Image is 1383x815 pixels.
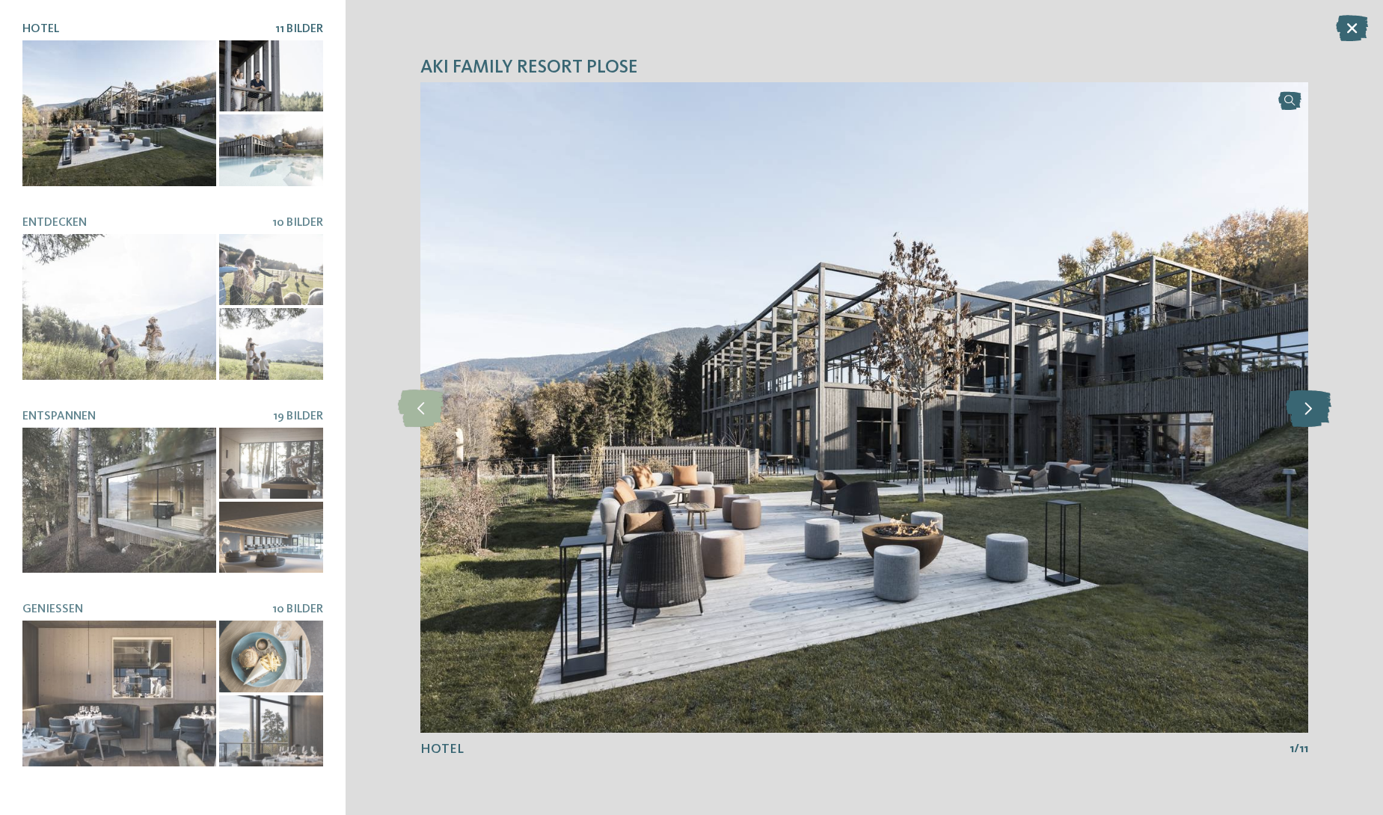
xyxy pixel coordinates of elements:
span: Hotel [420,742,464,756]
span: AKI Family Resort PLOSE [420,55,638,81]
span: 10 Bilder [272,603,323,615]
span: Hotel [22,23,59,35]
span: Entdecken [22,217,87,229]
span: 1 [1290,741,1294,757]
span: Entspannen [22,410,96,422]
span: 19 Bilder [273,410,323,422]
span: / [1294,741,1299,757]
span: 11 Bilder [275,23,323,35]
span: 11 [1299,741,1308,757]
span: 10 Bilder [272,217,323,229]
span: Genießen [22,603,83,615]
img: AKI Family Resort PLOSE [420,82,1308,733]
